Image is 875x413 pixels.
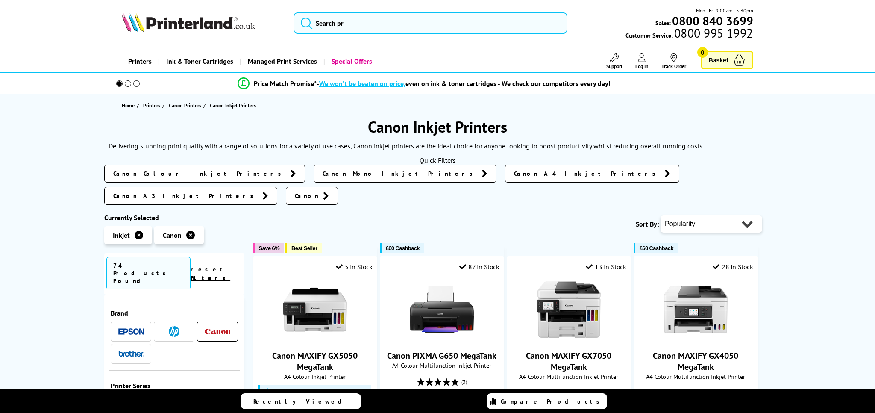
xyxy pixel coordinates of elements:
span: Customer Service: [625,29,753,39]
a: Canon MAXIFY GX5050 MegaTank [272,350,358,372]
img: HP [169,326,179,337]
input: Search pr [294,12,567,34]
span: Canon Inkjet Printers [210,102,256,109]
span: Price Match Promise* [254,79,317,88]
span: We won’t be beaten on price, [319,79,405,88]
img: Canon MAXIFY GX7050 MegaTank [537,277,601,342]
span: Canon Colour Inkjet Printers [113,169,286,178]
a: Special Offers [323,50,379,72]
a: Printers [122,50,158,72]
img: Epson [118,328,144,335]
div: - even on ink & toner cartridges - We check our competitors every day! [317,79,611,88]
span: Printers [143,101,160,110]
a: Canon MAXIFY GX7050 MegaTank [526,350,611,372]
span: A4 Colour Inkjet Printer [258,372,373,381]
a: Printers [143,101,162,110]
a: 0800 840 3699 [671,17,753,25]
a: Canon A4 Inkjet Printers [505,165,679,183]
span: Canon Printers [169,101,201,110]
a: Support [606,53,622,69]
img: Canon MAXIFY GX5050 MegaTank [283,277,347,342]
div: Quick Filters [104,156,771,165]
span: Canon [295,192,319,200]
a: Managed Print Services [240,50,323,72]
a: Canon [205,326,230,337]
a: Canon [286,187,338,205]
span: A4 Colour Multifunction Inkjet Printer [511,372,626,381]
a: Epson [118,326,144,337]
span: Save 6% [259,245,279,251]
div: 5 In Stock [336,263,373,271]
button: £60 Cashback [380,243,424,253]
a: HP [161,326,187,337]
div: Brand [111,309,238,317]
span: Basket [709,54,728,66]
a: Canon PIXMA G650 MegaTank [387,350,496,361]
a: Compare Products [487,393,607,409]
button: Save 6% [253,243,284,253]
span: Mon - Fri 9:00am - 5:30pm [696,6,753,15]
span: Free 3 Year Warranty [273,388,327,395]
li: modal_Promise [100,76,748,91]
div: Printer Series [111,381,238,390]
div: Currently Selected [104,213,244,222]
span: Inkjet [113,231,130,239]
a: Log In [635,53,649,69]
a: Canon Printers [169,101,203,110]
div: 13 In Stock [586,263,626,271]
a: Canon PIXMA G650 MegaTank [410,335,474,343]
img: Printerland Logo [122,13,255,32]
span: Canon Mono Inkjet Printers [323,169,477,178]
span: Support [606,63,622,69]
img: Canon PIXMA G650 MegaTank [410,277,474,342]
span: Canon A4 Inkjet Printers [514,169,660,178]
span: Sales: [655,19,671,27]
span: Log In [635,63,649,69]
a: Canon MAXIFY GX4050 MegaTank [653,350,738,372]
a: reset filters [191,265,230,282]
span: Ink & Toner Cartridges [166,50,233,72]
a: Basket 0 [701,51,753,69]
button: £60 Cashback [634,243,678,253]
a: Canon MAXIFY GX7050 MegaTank [537,335,601,343]
a: Recently Viewed [241,393,361,409]
div: 28 In Stock [713,263,753,271]
a: Home [122,101,137,110]
a: Canon Colour Inkjet Printers [104,165,305,183]
span: (2) [715,385,721,401]
div: 87 In Stock [459,263,499,271]
img: Brother [118,351,144,357]
span: Sort By: [636,220,659,228]
span: A4 Colour Multifunction Inkjet Printer [385,361,499,369]
a: Canon Mono Inkjet Printers [314,165,496,183]
a: Canon A3 Inkjet Printers [104,187,277,205]
span: £60 Cashback [386,245,420,251]
button: Best Seller [285,243,322,253]
h1: Canon Inkjet Printers [104,117,771,137]
b: 0800 840 3699 [672,13,753,29]
a: Track Order [661,53,686,69]
span: 0 [697,47,708,58]
a: Printerland Logo [122,13,283,33]
span: (3) [461,374,467,390]
span: 74 Products Found [106,257,191,289]
p: Delivering stunning print quality with a range of solutions for a variety of use cases, Canon ink... [109,142,704,150]
a: Ink & Toner Cartridges [158,50,240,72]
span: A4 Colour Multifunction Inkjet Printer [638,372,753,381]
img: Canon MAXIFY GX4050 MegaTank [664,277,728,342]
span: Canon A3 Inkjet Printers [113,192,258,200]
span: £60 Cashback [640,245,673,251]
span: Recently Viewed [253,398,350,405]
span: Compare Products [501,398,604,405]
a: Canon MAXIFY GX4050 MegaTank [664,335,728,343]
a: Canon MAXIFY GX5050 MegaTank [283,335,347,343]
img: Canon [205,329,230,334]
span: Canon [163,231,182,239]
span: (2) [588,385,594,401]
a: Brother [118,348,144,359]
span: Best Seller [291,245,317,251]
span: 0800 995 1992 [673,29,753,37]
